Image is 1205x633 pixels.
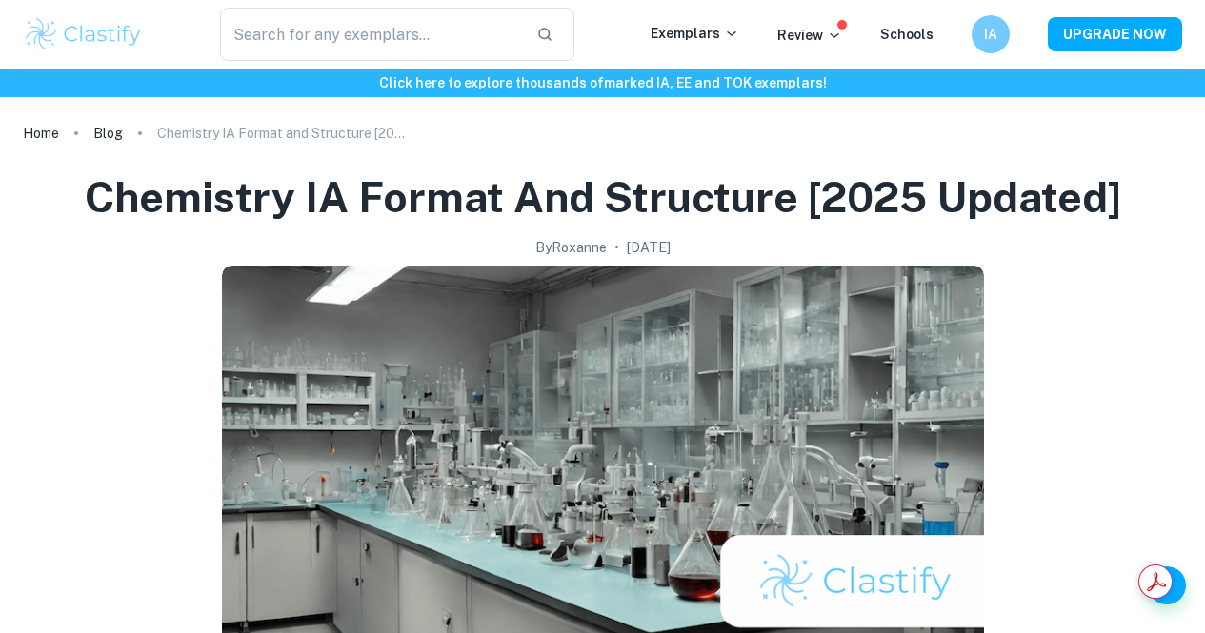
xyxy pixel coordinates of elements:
[651,23,739,44] p: Exemplars
[972,15,1010,53] button: IA
[880,27,934,42] a: Schools
[627,237,671,258] h2: [DATE]
[157,123,405,144] p: Chemistry IA Format and Structure [2025 updated]
[4,72,1201,93] h6: Click here to explore thousands of marked IA, EE and TOK exemplars !
[85,169,1121,226] h1: Chemistry IA Format and Structure [2025 updated]
[980,24,1002,45] h6: IA
[23,15,144,53] img: Clastify logo
[777,25,842,46] p: Review
[535,237,607,258] h2: By Roxanne
[614,237,619,258] p: •
[23,120,59,147] a: Home
[1048,17,1182,51] button: UPGRADE NOW
[93,120,123,147] a: Blog
[220,8,521,61] input: Search for any exemplars...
